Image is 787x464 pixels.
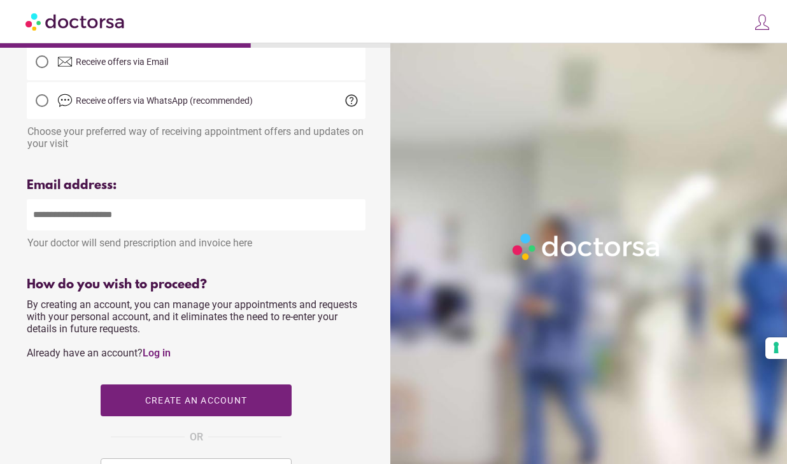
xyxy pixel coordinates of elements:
span: Receive offers via WhatsApp (recommended) [76,95,253,106]
div: Email address: [27,178,365,193]
span: By creating an account, you can manage your appointments and requests with your personal account,... [27,299,357,359]
span: Receive offers via Email [76,57,168,67]
span: OR [190,429,203,446]
img: Logo-Doctorsa-trans-White-partial-flat.png [508,229,665,264]
img: icons8-customer-100.png [753,13,771,31]
button: Create an account [101,384,292,416]
span: Create an account [145,395,247,405]
img: email [57,54,73,69]
img: Doctorsa.com [25,7,126,36]
div: Your doctor will send prescription and invoice here [27,230,365,249]
button: Your consent preferences for tracking technologies [765,337,787,359]
span: help [344,93,359,108]
a: Log in [143,347,171,359]
img: chat [57,93,73,108]
div: Choose your preferred way of receiving appointment offers and updates on your visit [27,119,365,150]
div: How do you wish to proceed? [27,278,365,292]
